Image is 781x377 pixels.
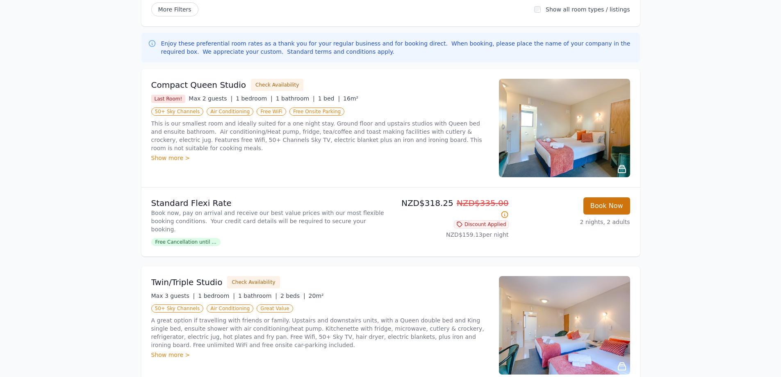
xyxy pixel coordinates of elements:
span: 1 bedroom | [198,292,235,299]
button: Check Availability [227,276,280,288]
h3: Compact Queen Studio [151,79,246,91]
span: Free Onsite Parking [289,107,344,116]
p: Book now, pay on arrival and receive our best value prices with our most flexible booking conditi... [151,209,387,233]
p: Enjoy these preferential room rates as a thank you for your regular business and for booking dire... [161,39,633,56]
span: 2 beds | [280,292,305,299]
p: This is our smallest room and ideally suited for a one night stay. Ground floor and upstairs stud... [151,119,489,152]
span: 50+ Sky Channels [151,304,204,313]
span: Discount Applied [454,220,509,228]
h3: Twin/Triple Studio [151,276,223,288]
p: Standard Flexi Rate [151,197,387,209]
span: Great Value [257,304,293,313]
span: Air Conditioning [207,107,253,116]
span: 20m² [309,292,324,299]
p: NZD$318.25 [394,197,509,220]
span: Air Conditioning [207,304,253,313]
p: A great option if travelling with friends or family. Upstairs and downstairs units, with a Queen ... [151,316,489,349]
span: Free WiFi [257,107,286,116]
span: Last Room! [151,95,186,103]
button: Check Availability [251,79,303,91]
span: 1 bedroom | [236,95,273,102]
p: NZD$159.13 per night [394,231,509,239]
span: 1 bathroom | [238,292,277,299]
span: Free Cancellation until ... [151,238,221,246]
div: Show more > [151,154,489,162]
span: 1 bed | [318,95,340,102]
span: Max 2 guests | [189,95,232,102]
span: 16m² [343,95,358,102]
span: Max 3 guests | [151,292,195,299]
div: Show more > [151,351,489,359]
span: More Filters [151,2,198,16]
p: 2 nights, 2 adults [515,218,630,226]
button: Book Now [583,197,630,215]
span: 50+ Sky Channels [151,107,204,116]
span: NZD$335.00 [457,198,509,208]
label: Show all room types / listings [546,6,630,13]
span: 1 bathroom | [276,95,315,102]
